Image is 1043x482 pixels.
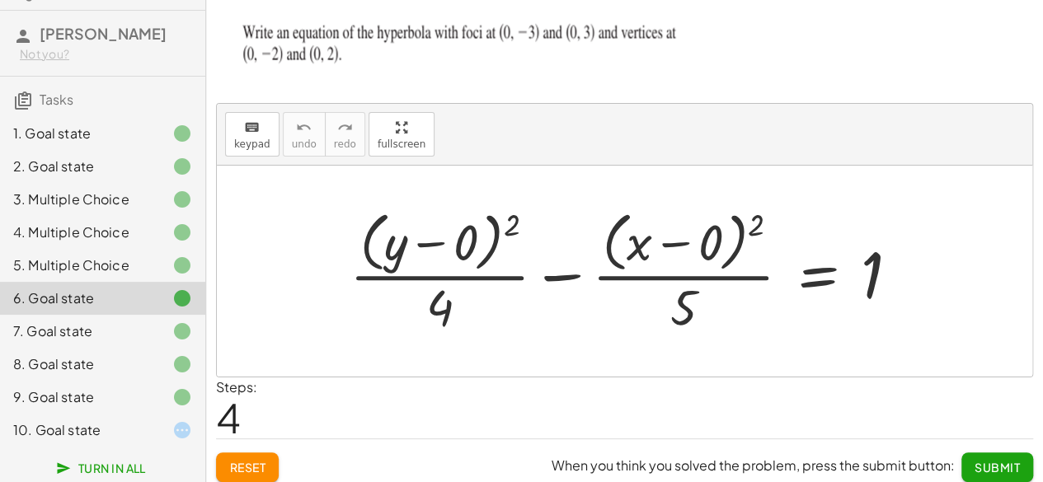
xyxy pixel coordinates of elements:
[13,420,146,440] div: 10. Goal state
[172,255,192,275] i: Task finished.
[172,321,192,341] i: Task finished.
[225,112,280,157] button: keyboardkeypad
[552,456,955,474] span: When you think you solved the problem, press the submit button:
[13,124,146,143] div: 1. Goal state
[13,157,146,176] div: 2. Goal state
[216,10,724,85] img: d454caddfc6315e05b5f9f968240a98eb7f1cdcc69145314b8d345b93920496f.png
[216,378,257,395] label: Steps:
[369,112,435,157] button: fullscreen
[172,420,192,440] i: Task started.
[378,138,425,150] span: fullscreen
[13,190,146,209] div: 3. Multiple Choice
[13,321,146,341] div: 7. Goal state
[234,138,270,150] span: keypad
[244,118,260,138] i: keyboard
[216,392,241,442] span: 4
[13,222,146,242] div: 4. Multiple Choice
[13,387,146,407] div: 9. Goal state
[961,452,1033,482] button: Submit
[229,460,265,475] span: Reset
[334,138,356,150] span: redo
[172,288,192,308] i: Task finished.
[13,354,146,374] div: 8. Goal state
[172,222,192,242] i: Task finished.
[172,354,192,374] i: Task finished.
[216,452,279,482] button: Reset
[40,91,73,108] span: Tasks
[172,157,192,176] i: Task finished.
[13,255,146,275] div: 5. Multiple Choice
[325,112,365,157] button: redoredo
[975,460,1020,475] span: Submit
[296,118,312,138] i: undo
[292,138,317,150] span: undo
[283,112,326,157] button: undoundo
[172,387,192,407] i: Task finished.
[40,24,167,43] span: [PERSON_NAME]
[59,461,146,475] span: Turn In All
[20,46,192,63] div: Not you?
[337,118,353,138] i: redo
[172,124,192,143] i: Task finished.
[13,288,146,308] div: 6. Goal state
[172,190,192,209] i: Task finished.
